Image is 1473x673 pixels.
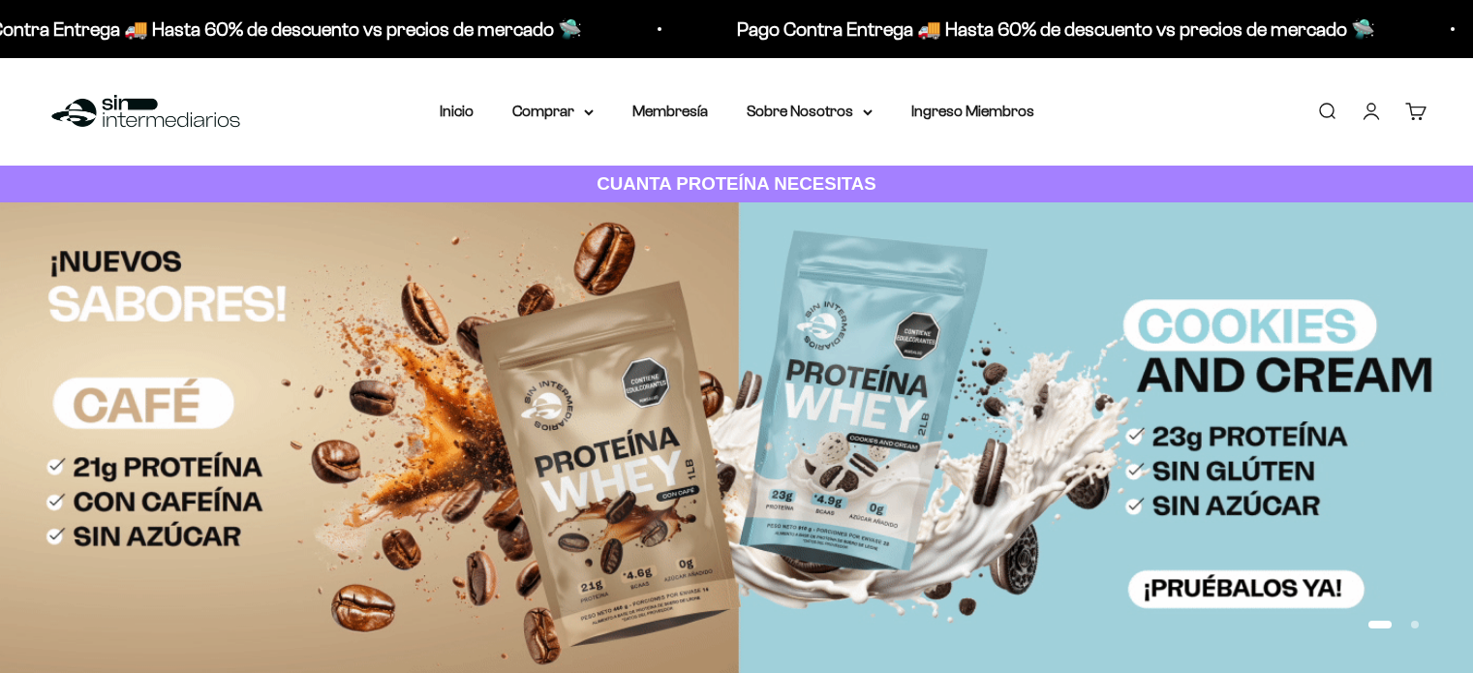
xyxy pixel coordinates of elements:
[632,103,708,119] a: Membresía
[747,99,873,124] summary: Sobre Nosotros
[512,99,594,124] summary: Comprar
[734,14,1372,45] p: Pago Contra Entrega 🚚 Hasta 60% de descuento vs precios de mercado 🛸
[440,103,474,119] a: Inicio
[911,103,1034,119] a: Ingreso Miembros
[597,173,876,194] strong: CUANTA PROTEÍNA NECESITAS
